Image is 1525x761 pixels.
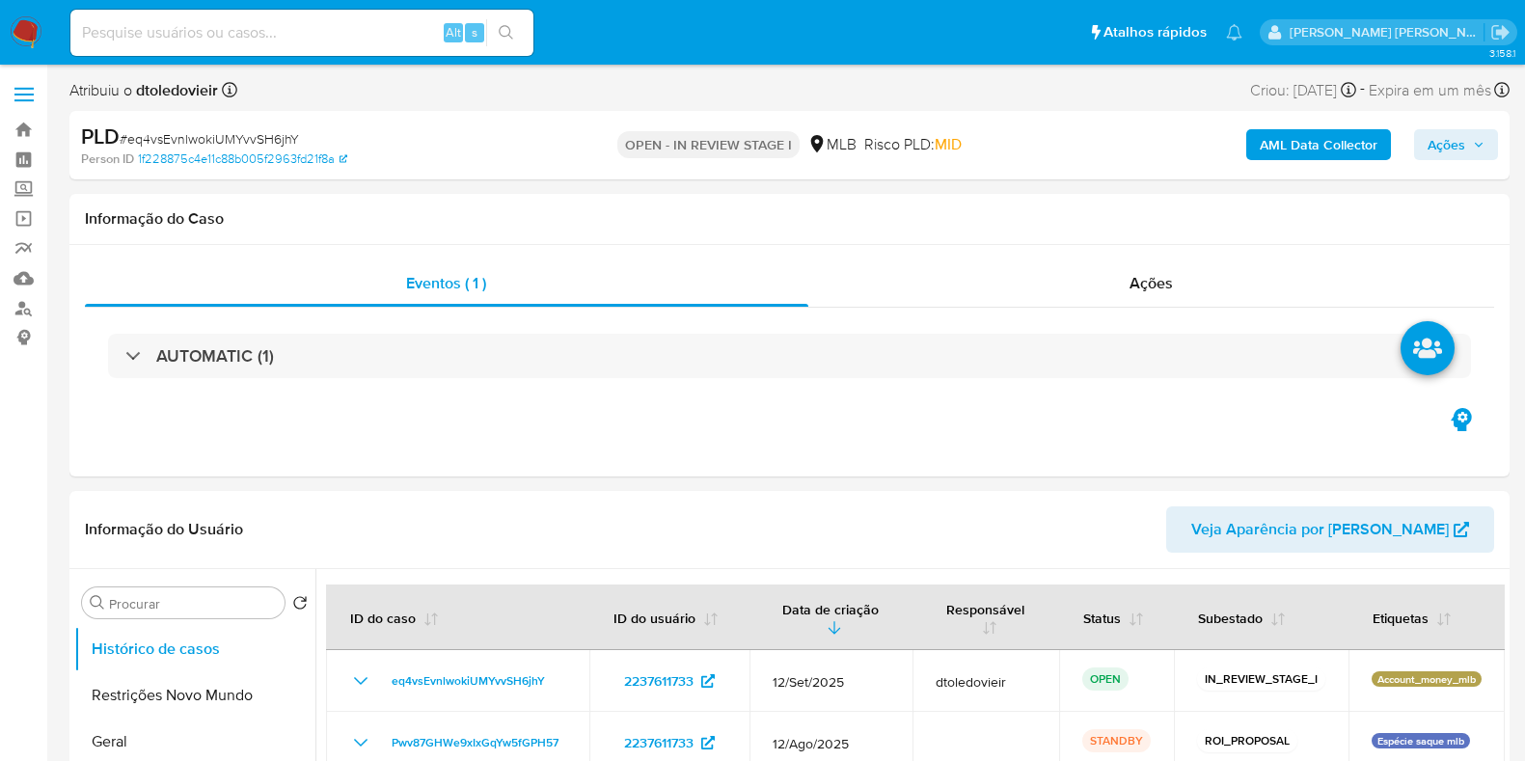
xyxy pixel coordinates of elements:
span: Risco PLD: [864,134,962,155]
p: OPEN - IN REVIEW STAGE I [617,131,800,158]
button: Restrições Novo Mundo [74,672,315,719]
span: Eventos ( 1 ) [406,272,486,294]
span: Alt [446,23,461,41]
span: Ações [1130,272,1173,294]
span: Atribuiu o [69,80,218,101]
b: dtoledovieir [132,79,218,101]
a: Sair [1490,22,1511,42]
span: s [472,23,477,41]
h3: AUTOMATIC (1) [156,345,274,367]
a: Notificações [1226,24,1242,41]
button: search-icon [486,19,526,46]
h1: Informação do Caso [85,209,1494,229]
b: AML Data Collector [1260,129,1377,160]
button: Veja Aparência por [PERSON_NAME] [1166,506,1494,553]
h1: Informação do Usuário [85,520,243,539]
p: danilo.toledo@mercadolivre.com [1290,23,1484,41]
button: Ações [1414,129,1498,160]
input: Procurar [109,595,277,612]
input: Pesquise usuários ou casos... [70,20,533,45]
div: Criou: [DATE] [1250,77,1356,103]
button: AML Data Collector [1246,129,1391,160]
span: - [1360,77,1365,103]
div: AUTOMATIC (1) [108,334,1471,378]
span: # eq4vsEvnlwokiUMYvvSH6jhY [120,129,299,149]
span: Veja Aparência por [PERSON_NAME] [1191,506,1449,553]
span: Ações [1428,129,1465,160]
span: Atalhos rápidos [1103,22,1207,42]
button: Procurar [90,595,105,611]
button: Histórico de casos [74,626,315,672]
button: Retornar ao pedido padrão [292,595,308,616]
b: PLD [81,121,120,151]
div: MLB [807,134,857,155]
span: Expira em um mês [1369,80,1491,101]
span: MID [935,133,962,155]
a: 1f228875c4e11c88b005f2963fd21f8a [138,150,347,168]
b: Person ID [81,150,134,168]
